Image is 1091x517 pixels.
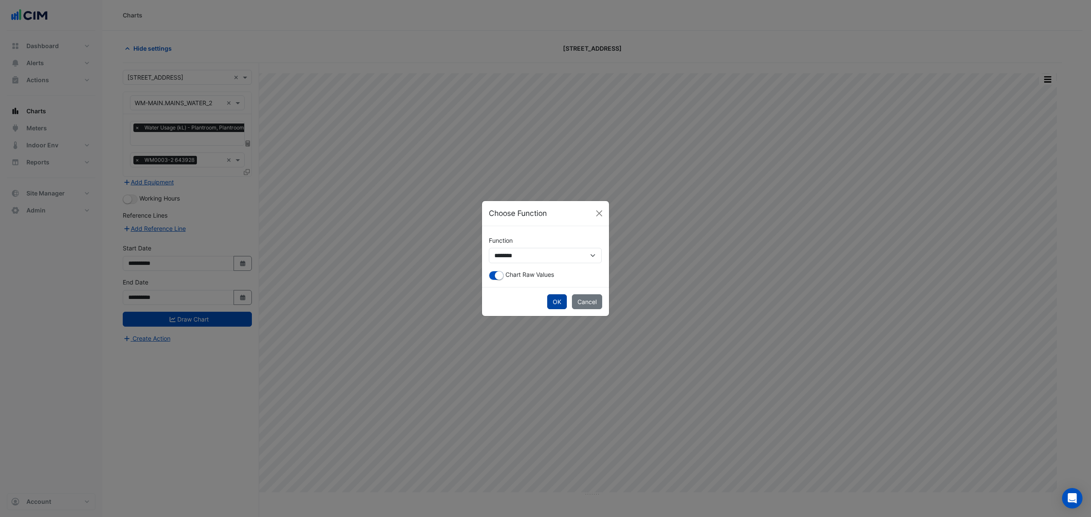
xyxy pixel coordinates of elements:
h5: Choose Function [489,208,547,219]
button: OK [547,294,567,309]
label: Function [489,233,513,248]
button: Cancel [572,294,602,309]
div: Open Intercom Messenger [1062,488,1082,508]
button: Close [593,207,606,220]
span: Chart Raw Values [505,271,554,278]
